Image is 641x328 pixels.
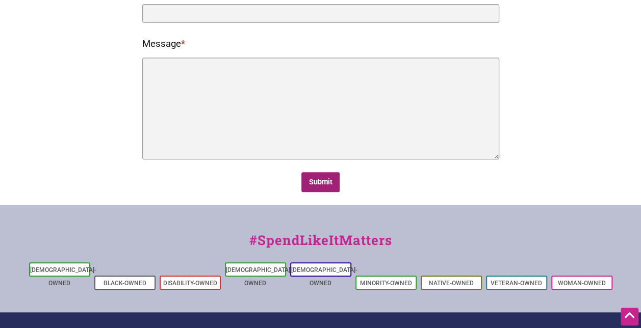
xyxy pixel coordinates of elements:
[142,36,185,53] label: Message
[301,172,340,192] input: Submit
[558,280,606,287] a: Woman-Owned
[291,266,357,287] a: [DEMOGRAPHIC_DATA]-Owned
[429,280,474,287] a: Native-Owned
[360,280,412,287] a: Minority-Owned
[30,266,96,287] a: [DEMOGRAPHIC_DATA]-Owned
[163,280,217,287] a: Disability-Owned
[491,280,542,287] a: Veteran-Owned
[621,308,638,325] div: Scroll Back to Top
[104,280,146,287] a: Black-Owned
[226,266,292,287] a: [DEMOGRAPHIC_DATA]-Owned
